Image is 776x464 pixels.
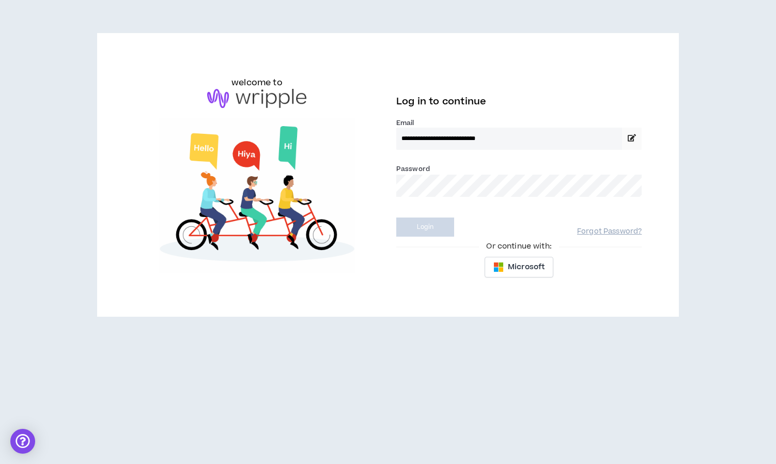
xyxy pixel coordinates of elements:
[10,429,35,454] div: Open Intercom Messenger
[396,118,642,128] label: Email
[485,257,553,277] button: Microsoft
[479,241,558,252] span: Or continue with:
[134,118,380,273] img: Welcome to Wripple
[396,95,486,108] span: Log in to continue
[207,89,306,109] img: logo-brand.png
[396,218,454,237] button: Login
[577,227,642,237] a: Forgot Password?
[508,261,545,273] span: Microsoft
[231,76,283,89] h6: welcome to
[396,164,430,174] label: Password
